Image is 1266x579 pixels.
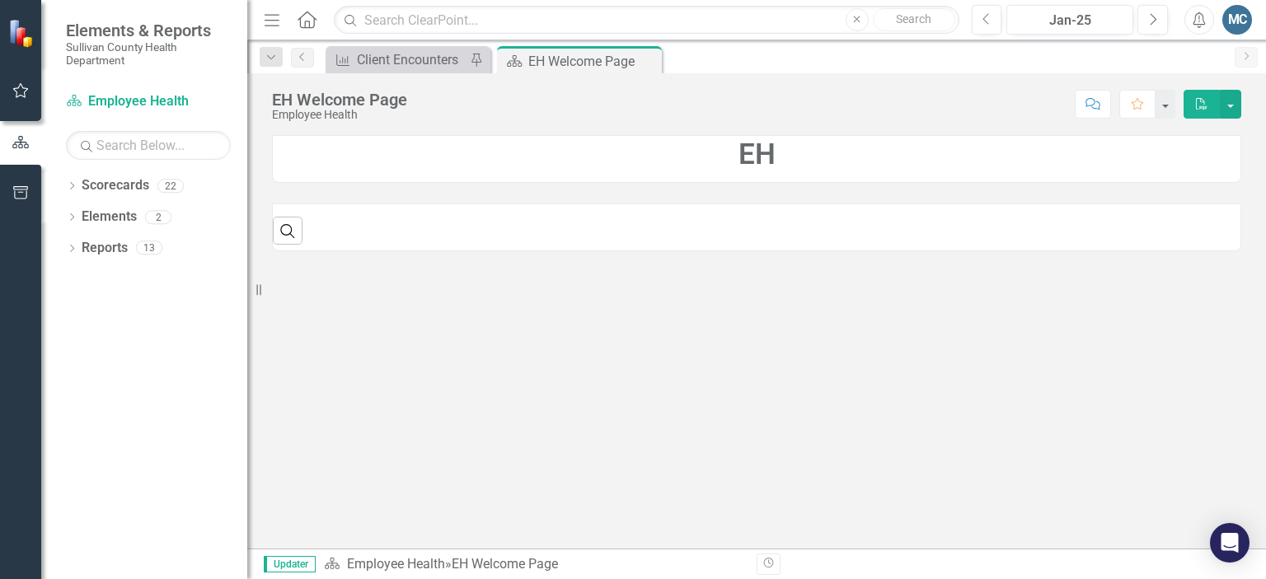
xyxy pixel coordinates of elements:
[82,208,137,226] a: Elements
[528,51,658,72] div: EH Welcome Page
[896,12,931,26] span: Search
[136,241,162,255] div: 13
[272,91,407,109] div: EH Welcome Page
[357,49,466,70] div: Client Encounters
[66,40,231,68] small: Sullivan County Health Department
[452,556,558,572] div: EH Welcome Page
[873,8,955,31] button: Search
[7,18,38,49] img: ClearPoint Strategy
[1006,5,1133,35] button: Jan-25
[330,49,466,70] a: Client Encounters
[334,6,959,35] input: Search ClearPoint...
[1222,5,1252,35] button: MC
[66,21,231,40] span: Elements & Reports
[145,210,171,224] div: 2
[347,556,445,572] a: Employee Health
[157,179,184,193] div: 22
[1012,11,1128,30] div: Jan-25
[738,138,776,171] strong: EH
[1210,523,1250,563] div: Open Intercom Messenger
[66,92,231,111] a: Employee Health
[82,239,128,258] a: Reports
[264,556,316,572] span: Updater
[324,555,744,574] div: »
[272,109,407,121] div: Employee Health
[82,176,149,195] a: Scorecards
[66,131,231,160] input: Search Below...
